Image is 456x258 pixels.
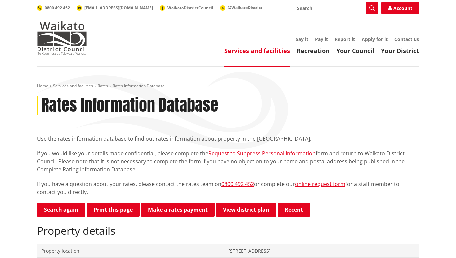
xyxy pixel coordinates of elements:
a: Make a rates payment [141,203,215,217]
span: 0800 492 452 [45,5,70,11]
p: Use the rates information database to find out rates information about property in the [GEOGRAPHI... [37,135,419,143]
td: Property location [37,244,224,258]
span: @WaikatoDistrict [228,5,262,10]
a: Request to Suppress Personal Information [208,150,316,157]
a: online request form [295,180,345,188]
a: Pay it [315,36,328,42]
h2: Property details [37,224,419,237]
a: 0800 492 452 [37,5,70,11]
p: If you would like your details made confidential, please complete the form and return to Waikato ... [37,149,419,173]
h1: Rates Information Database [41,96,218,115]
span: [EMAIL_ADDRESS][DOMAIN_NAME] [84,5,153,11]
a: [EMAIL_ADDRESS][DOMAIN_NAME] [77,5,153,11]
button: Print this page [87,203,140,217]
a: Say it [296,36,308,42]
a: Search again [37,203,85,217]
a: WaikatoDistrictCouncil [160,5,213,11]
a: Recreation [297,47,330,55]
td: [STREET_ADDRESS] [224,244,419,258]
a: Account [381,2,419,14]
img: Waikato District Council - Te Kaunihera aa Takiwaa o Waikato [37,21,87,55]
span: WaikatoDistrictCouncil [167,5,213,11]
button: Recent [278,203,310,217]
nav: breadcrumb [37,83,419,89]
a: Home [37,83,48,89]
a: Services and facilities [53,83,93,89]
input: Search input [293,2,378,14]
a: Apply for it [362,36,388,42]
a: Services and facilities [224,47,290,55]
a: Report it [335,36,355,42]
a: View district plan [216,203,276,217]
a: Rates [98,83,108,89]
p: If you have a question about your rates, please contact the rates team on or complete our for a s... [37,180,419,196]
a: Your Council [336,47,374,55]
a: Your District [381,47,419,55]
a: @WaikatoDistrict [220,5,262,10]
a: 0800 492 452 [221,180,254,188]
a: Contact us [394,36,419,42]
span: Rates Information Database [113,83,165,89]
